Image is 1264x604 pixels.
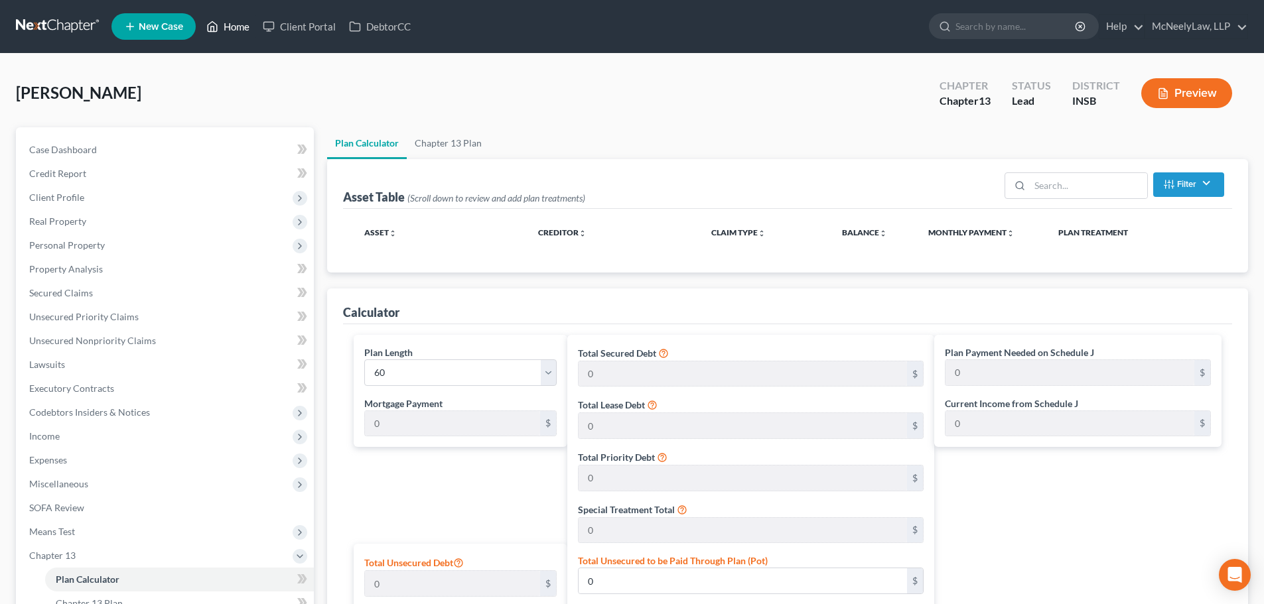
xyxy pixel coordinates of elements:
span: SOFA Review [29,502,84,513]
a: Claim Typeunfold_more [711,227,766,237]
span: [PERSON_NAME] [16,83,141,102]
div: Open Intercom Messenger [1219,559,1251,591]
div: $ [907,518,923,543]
span: Codebtors Insiders & Notices [29,406,150,418]
span: Executory Contracts [29,383,114,394]
a: Balanceunfold_more [842,227,887,237]
i: unfold_more [579,229,587,237]
span: Real Property [29,215,86,227]
label: Total Unsecured to be Paid Through Plan (Pot) [578,554,768,568]
a: Executory Contracts [19,377,314,400]
div: Chapter [940,93,991,109]
a: McNeelyLaw, LLP [1145,15,1247,38]
input: 0.00 [365,411,540,436]
div: $ [540,571,556,596]
span: Property Analysis [29,263,103,274]
i: unfold_more [879,229,887,237]
span: New Case [139,22,183,32]
span: Lawsuits [29,359,65,370]
a: Client Portal [256,15,342,38]
span: Chapter 13 [29,550,76,561]
input: 0.00 [579,413,907,438]
span: Unsecured Nonpriority Claims [29,335,156,346]
a: DebtorCC [342,15,417,38]
input: 0.00 [579,568,907,593]
span: Income [29,430,60,442]
div: $ [907,361,923,387]
a: Case Dashboard [19,138,314,162]
div: $ [1194,411,1210,436]
i: unfold_more [1007,229,1015,237]
div: $ [907,413,923,438]
a: Plan Calculator [327,127,407,159]
a: Plan Calculator [45,568,314,591]
div: $ [907,568,923,593]
input: 0.00 [946,360,1194,385]
input: 0.00 [579,361,907,387]
a: Secured Claims [19,281,314,305]
label: Plan Length [364,345,413,359]
i: unfold_more [758,229,766,237]
label: Mortgage Payment [364,396,443,410]
span: Means Test [29,526,75,537]
div: $ [907,465,923,491]
label: Current Income from Schedule J [945,396,1078,410]
span: Secured Claims [29,287,93,298]
a: Assetunfold_more [364,227,397,237]
span: Credit Report [29,168,86,179]
div: Chapter [940,78,991,93]
label: Plan Payment Needed on Schedule J [945,345,1094,359]
a: Creditorunfold_more [538,227,587,237]
input: 0.00 [946,411,1194,436]
div: Status [1012,78,1051,93]
input: 0.00 [365,571,540,596]
div: Asset Table [343,189,585,205]
input: 0.00 [579,465,907,491]
label: Special Treatment Total [578,503,675,516]
div: $ [1194,360,1210,385]
a: Unsecured Priority Claims [19,305,314,329]
a: SOFA Review [19,496,314,520]
span: Personal Property [29,239,105,251]
span: Miscellaneous [29,478,88,489]
span: Case Dashboard [29,144,97,155]
span: Plan Calculator [56,574,119,585]
th: Plan Treatment [1048,219,1222,246]
div: District [1072,78,1120,93]
a: Credit Report [19,162,314,186]
button: Preview [1141,78,1232,108]
input: Search... [1030,173,1147,198]
label: Total Priority Debt [578,450,655,464]
div: $ [540,411,556,436]
label: Total Unsecured Debt [364,554,464,570]
a: Lawsuits [19,353,314,377]
span: (Scroll down to review and add plan treatments) [407,192,585,204]
a: Help [1099,15,1144,38]
button: Filter [1153,172,1224,197]
a: Unsecured Nonpriority Claims [19,329,314,353]
a: Property Analysis [19,257,314,281]
div: Calculator [343,304,399,320]
i: unfold_more [389,229,397,237]
label: Total Lease Debt [578,398,645,412]
span: Client Profile [29,192,84,203]
div: INSB [1072,93,1120,109]
span: Expenses [29,454,67,465]
div: Lead [1012,93,1051,109]
input: 0.00 [579,518,907,543]
a: Chapter 13 Plan [407,127,490,159]
label: Total Secured Debt [578,346,656,360]
a: Home [200,15,256,38]
span: Unsecured Priority Claims [29,311,139,322]
span: 13 [979,94,991,107]
a: Monthly Paymentunfold_more [928,227,1015,237]
input: Search by name... [955,14,1077,38]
